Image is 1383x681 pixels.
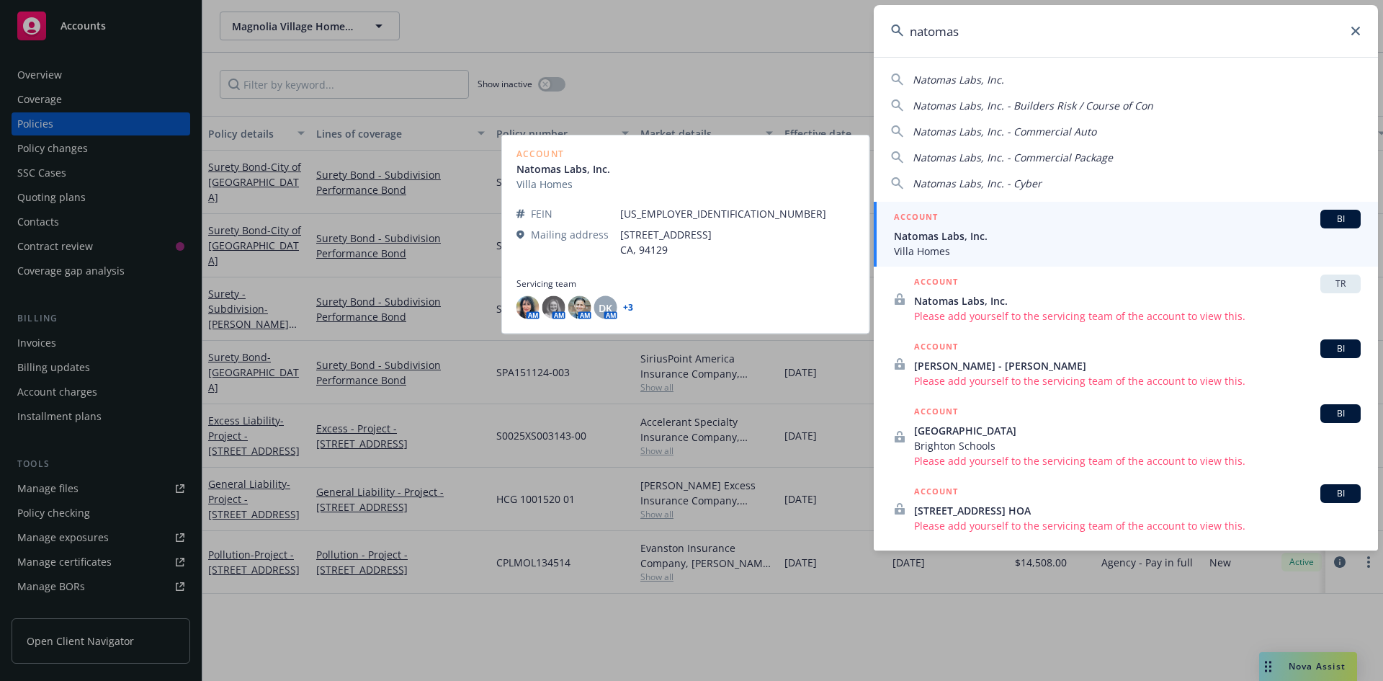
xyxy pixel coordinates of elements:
a: ACCOUNTBI[PERSON_NAME] - [PERSON_NAME]Please add yourself to the servicing team of the account to... [874,331,1378,396]
span: Natomas Labs, Inc. - Cyber [913,177,1042,190]
input: Search... [874,5,1378,57]
span: BI [1326,213,1355,226]
h5: ACCOUNT [914,404,958,422]
span: Please add yourself to the servicing team of the account to view this. [914,373,1361,388]
span: Natomas Labs, Inc. [894,228,1361,244]
span: Please add yourself to the servicing team of the account to view this. [914,518,1361,533]
a: ACCOUNTTRNatomas Labs, Inc.Please add yourself to the servicing team of the account to view this. [874,267,1378,331]
span: TR [1326,277,1355,290]
span: [GEOGRAPHIC_DATA] [914,423,1361,438]
a: ACCOUNTBINatomas Labs, Inc.Villa Homes [874,202,1378,267]
span: BI [1326,487,1355,500]
span: Natomas Labs, Inc. - Builders Risk / Course of Con [913,99,1153,112]
span: Villa Homes [894,244,1361,259]
h5: POLICY [894,549,927,564]
span: Natomas Labs, Inc. [914,293,1361,308]
h5: ACCOUNT [914,339,958,357]
span: [STREET_ADDRESS] HOA [914,503,1361,518]
a: POLICY [874,541,1378,603]
h5: ACCOUNT [914,484,958,502]
a: ACCOUNTBI[GEOGRAPHIC_DATA]Brighton SchoolsPlease add yourself to the servicing team of the accoun... [874,396,1378,476]
span: Brighton Schools [914,438,1361,453]
h5: ACCOUNT [914,275,958,292]
span: Natomas Labs, Inc. - Commercial Auto [913,125,1096,138]
span: Please add yourself to the servicing team of the account to view this. [914,453,1361,468]
span: Natomas Labs, Inc. - Commercial Package [913,151,1113,164]
span: BI [1326,407,1355,420]
h5: ACCOUNT [894,210,938,227]
span: Please add yourself to the servicing team of the account to view this. [914,308,1361,324]
span: BI [1326,342,1355,355]
a: ACCOUNTBI[STREET_ADDRESS] HOAPlease add yourself to the servicing team of the account to view this. [874,476,1378,541]
span: Natomas Labs, Inc. [913,73,1004,86]
span: [PERSON_NAME] - [PERSON_NAME] [914,358,1361,373]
